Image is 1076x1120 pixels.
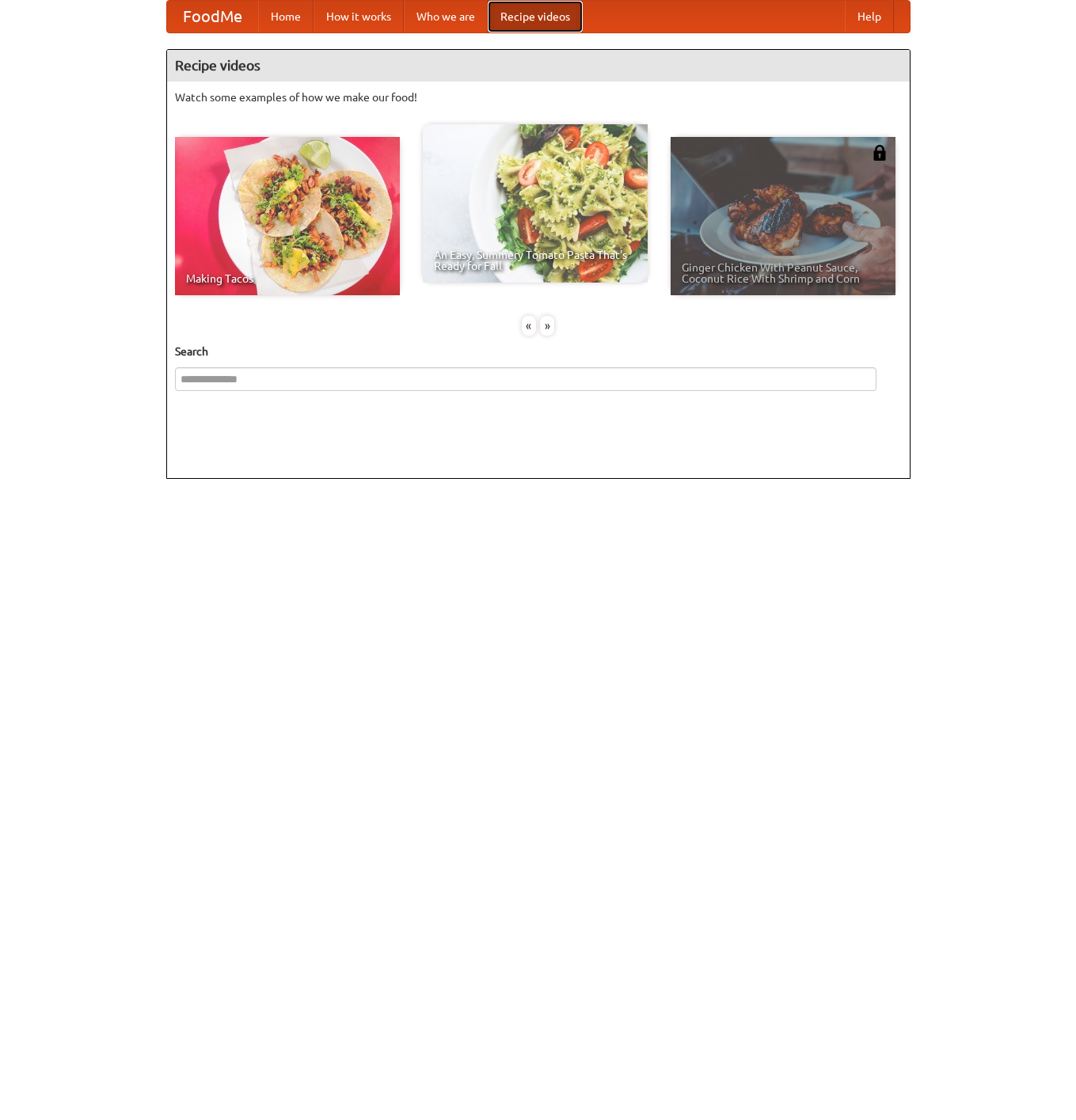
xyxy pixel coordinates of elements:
h5: Search [175,344,902,359]
a: Home [258,1,314,32]
a: Help [845,1,894,32]
h4: Recipe videos [167,50,910,82]
a: An Easy, Summery Tomato Pasta That's Ready for Fall [423,124,648,283]
div: » [540,316,554,336]
img: 483408.png [872,145,888,161]
div: « [522,316,536,336]
a: FoodMe [167,1,258,32]
a: Who we are [404,1,488,32]
a: Making Tacos [175,137,400,295]
p: Watch some examples of how we make our food! [175,89,902,105]
span: Making Tacos [186,273,389,284]
span: An Easy, Summery Tomato Pasta That's Ready for Fall [434,249,637,271]
a: Recipe videos [488,1,583,32]
a: How it works [314,1,404,32]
